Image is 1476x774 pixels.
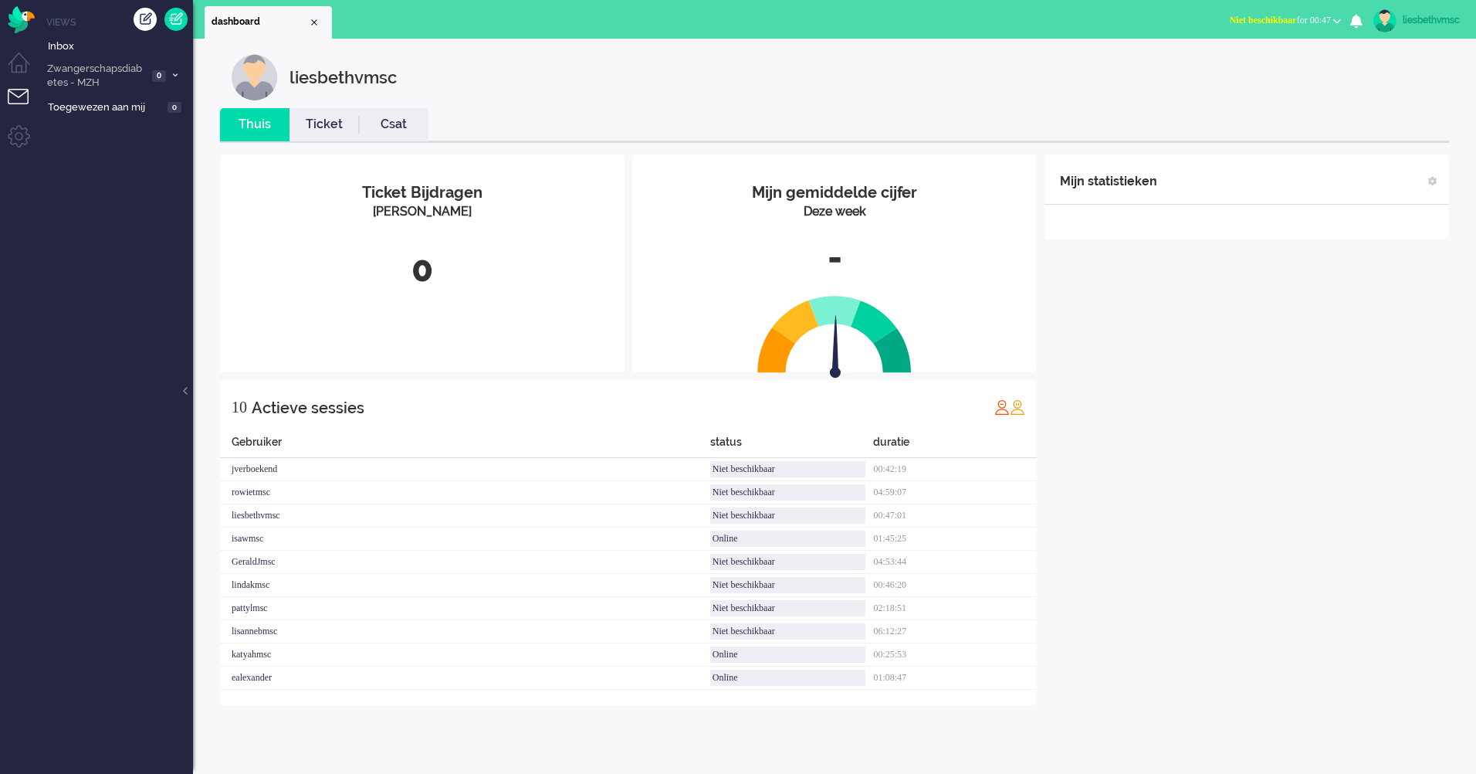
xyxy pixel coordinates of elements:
span: Toegewezen aan mij [48,100,163,115]
div: 04:59:07 [873,481,1037,504]
div: katyahmsc [220,643,710,667]
div: liesbethvmsc [220,504,710,528]
div: Deze week [644,203,1025,221]
div: Niet beschikbaar [710,461,866,477]
img: semi_circle.svg [757,295,912,373]
div: lindakmsc [220,574,710,597]
a: Toegewezen aan mij 0 [45,98,193,115]
span: Zwangerschapsdiabetes - MZH [45,62,147,90]
div: Mijn gemiddelde cijfer [644,182,1025,204]
div: Ticket Bijdragen [232,182,613,204]
img: avatar [1373,9,1396,32]
span: Niet beschikbaar [1230,15,1297,25]
li: Thuis [220,108,289,141]
div: 01:08:47 [873,667,1037,690]
div: GeraldJmsc [220,551,710,574]
span: Inbox [48,39,193,54]
a: liesbethvmsc [1370,9,1461,32]
li: Csat [359,108,428,141]
div: Creëer ticket [134,8,157,31]
div: [PERSON_NAME] [232,203,613,221]
div: 06:12:27 [873,620,1037,643]
div: Gebruiker [220,434,710,458]
div: 01:45:25 [873,528,1037,551]
a: Ticket [289,116,359,134]
a: Quick Ticket [164,8,188,31]
a: Csat [359,116,428,134]
div: Niet beschikbaar [710,577,866,593]
li: Views [46,15,193,29]
li: Niet beschikbaarfor 00:47 [1220,5,1350,39]
li: Ticket [289,108,359,141]
a: Thuis [220,116,289,134]
div: status [710,434,874,458]
li: Dashboard menu [8,53,42,87]
span: dashboard [212,15,308,29]
div: Mijn statistieken [1060,166,1157,197]
li: Tickets menu [8,89,42,124]
div: Niet beschikbaar [710,484,866,501]
div: Online [710,670,866,686]
span: 0 [168,102,181,114]
div: 0 [232,244,613,295]
div: rowietmsc [220,481,710,504]
li: Dashboard [205,6,332,39]
div: 00:47:01 [873,504,1037,528]
div: Niet beschikbaar [710,600,866,616]
div: Close tab [308,16,320,29]
img: profile_red.svg [994,399,1010,415]
div: 00:42:19 [873,458,1037,481]
span: 0 [152,70,166,82]
div: 04:53:44 [873,551,1037,574]
img: flow_omnibird.svg [8,6,35,33]
div: isawmsc [220,528,710,551]
a: Inbox [45,37,193,54]
div: Niet beschikbaar [710,508,866,524]
img: profile_orange.svg [1010,399,1025,415]
div: 00:46:20 [873,574,1037,597]
img: arrow.svg [802,315,868,382]
span: for 00:47 [1230,15,1331,25]
div: 00:25:53 [873,643,1037,667]
div: jverboekend [220,458,710,481]
div: Online [710,647,866,663]
div: duratie [873,434,1037,458]
div: 02:18:51 [873,597,1037,620]
div: 10 [232,392,247,423]
button: Niet beschikbaarfor 00:47 [1220,9,1350,32]
li: Admin menu [8,125,42,160]
div: liesbethvmsc [289,54,397,100]
div: ealexander [220,667,710,690]
a: Omnidesk [8,10,35,22]
img: customer.svg [232,54,278,100]
div: Niet beschikbaar [710,623,866,640]
div: Actieve sessies [252,392,364,423]
div: liesbethvmsc [1403,12,1461,28]
div: pattylmsc [220,597,710,620]
div: Online [710,531,866,547]
div: - [644,233,1025,283]
div: Niet beschikbaar [710,554,866,570]
div: lisannebmsc [220,620,710,643]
